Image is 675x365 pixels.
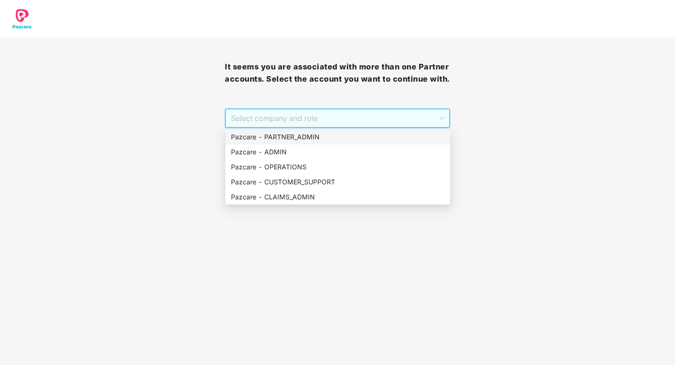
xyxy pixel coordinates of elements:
[231,177,445,187] div: Pazcare - CUSTOMER_SUPPORT
[225,61,450,85] h3: It seems you are associated with more than one Partner accounts. Select the account you want to c...
[231,147,445,157] div: Pazcare - ADMIN
[225,160,450,175] div: Pazcare - OPERATIONS
[225,129,450,144] div: Pazcare - PARTNER_ADMIN
[225,190,450,205] div: Pazcare - CLAIMS_ADMIN
[231,109,444,127] span: Select company and role
[225,144,450,160] div: Pazcare - ADMIN
[231,132,445,142] div: Pazcare - PARTNER_ADMIN
[225,175,450,190] div: Pazcare - CUSTOMER_SUPPORT
[231,192,445,202] div: Pazcare - CLAIMS_ADMIN
[231,162,445,172] div: Pazcare - OPERATIONS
